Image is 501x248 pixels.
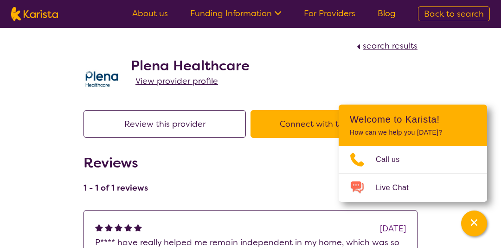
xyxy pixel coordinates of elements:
[83,60,121,97] img: ehd3j50wdk7ycqmad0oe.png
[115,223,122,231] img: fullstar
[461,211,487,236] button: Channel Menu
[350,129,476,136] p: How can we help you [DATE]?
[424,8,484,19] span: Back to search
[83,118,250,130] a: Review this provider
[250,118,417,130] a: Connect with the Provider
[83,182,148,193] h4: 1 - 1 of 1 reviews
[339,146,487,202] ul: Choose channel
[83,110,246,138] button: Review this provider
[376,153,411,167] span: Call us
[124,223,132,231] img: fullstar
[190,8,282,19] a: Funding Information
[131,57,250,74] h2: Plena Healthcare
[105,223,113,231] img: fullstar
[135,75,218,87] span: View provider profile
[376,181,420,195] span: Live Chat
[132,8,168,19] a: About us
[135,74,218,88] a: View provider profile
[378,8,396,19] a: Blog
[95,223,103,231] img: fullstar
[339,105,487,202] div: Channel Menu
[134,223,142,231] img: fullstar
[418,6,490,21] a: Back to search
[250,110,413,138] button: Connect with the Provider
[350,114,476,125] h2: Welcome to Karista!
[380,222,406,236] div: [DATE]
[304,8,355,19] a: For Providers
[83,155,148,171] h2: Reviews
[354,40,417,51] a: search results
[11,7,58,21] img: Karista logo
[363,40,417,51] span: search results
